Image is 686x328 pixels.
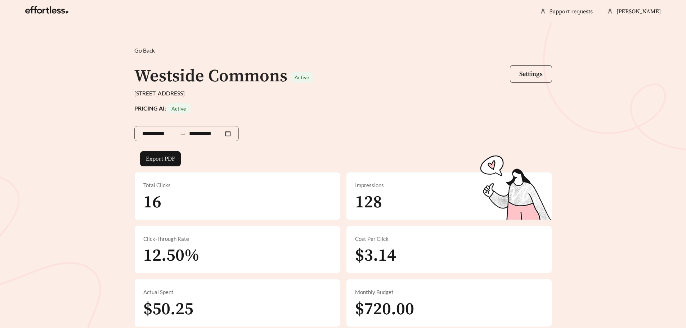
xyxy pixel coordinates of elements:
span: Export PDF [146,154,175,163]
h1: Westside Commons [134,66,287,87]
span: swap-right [180,131,186,137]
span: to [180,130,186,137]
a: Support requests [550,8,593,15]
div: Actual Spent [143,288,331,296]
span: $720.00 [355,298,414,320]
span: Active [171,105,186,112]
button: Export PDF [140,151,181,166]
span: $3.14 [355,245,396,266]
span: [PERSON_NAME] [616,8,661,15]
span: $50.25 [143,298,193,320]
strong: PRICING AI: [134,105,190,112]
button: Settings [510,65,552,83]
div: Cost Per Click [355,235,543,243]
div: [STREET_ADDRESS] [134,89,552,98]
span: Active [295,74,309,80]
span: Go Back [134,47,155,54]
div: Total Clicks [143,181,331,189]
span: Settings [519,70,543,78]
span: 128 [355,192,382,213]
div: Monthly Budget [355,288,543,296]
span: 12.50% [143,245,199,266]
span: 16 [143,192,161,213]
div: Click-Through Rate [143,235,331,243]
div: Impressions [355,181,543,189]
